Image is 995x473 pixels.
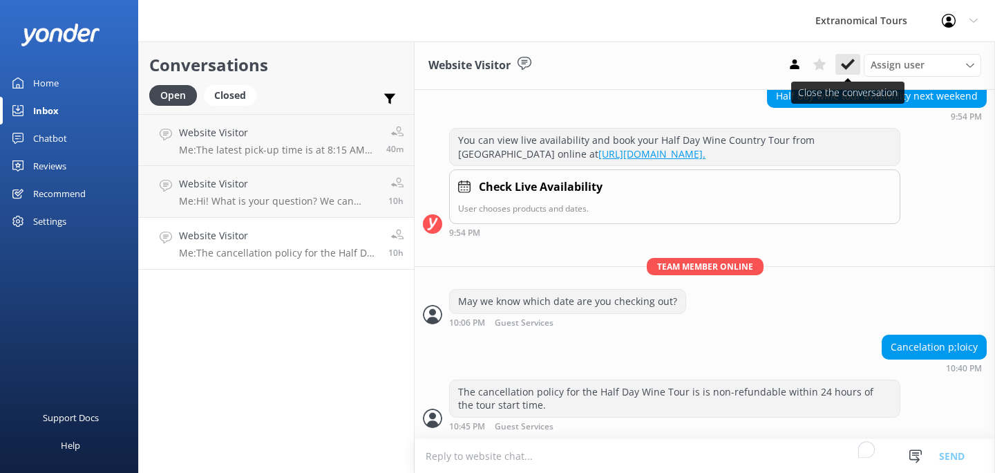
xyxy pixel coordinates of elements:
[388,247,404,259] span: Aug 20 2025 07:45am (UTC -07:00) America/Tijuana
[449,229,480,237] strong: 9:54 PM
[450,290,685,313] div: May we know which date are you checking out?
[33,97,59,124] div: Inbox
[450,380,900,417] div: The cancellation policy for the Half Day Wine Tour is is non-refundable within 24 hours of the to...
[882,335,986,359] div: Cancelation p;loicy
[43,404,99,432] div: Support Docs
[139,114,414,166] a: Website VisitorMe:The latest pick-up time is at 8:15 AM from Travelodge by Wyndham [GEOGRAPHIC_DA...
[149,52,404,78] h2: Conversations
[946,364,982,373] strong: 10:40 PM
[882,363,987,373] div: Aug 20 2025 07:40am (UTC -07:00) America/Tijuana
[449,319,485,328] strong: 10:06 PM
[449,421,900,432] div: Aug 20 2025 07:45am (UTC -07:00) America/Tijuana
[21,24,100,46] img: yonder-white-logo.png
[479,178,603,196] h4: Check Live Availability
[179,195,378,207] p: Me: Hi! What is your question? We can help.
[495,319,553,328] span: Guest Services
[139,218,414,270] a: Website VisitorMe:The cancellation policy for the Half Day Wine Tour is is non-refundable within ...
[768,84,986,108] div: Half day wine tour avalability next weekend
[179,228,378,243] h4: Website Visitor
[61,432,80,459] div: Help
[33,207,66,235] div: Settings
[767,111,987,121] div: Aug 20 2025 06:54am (UTC -07:00) America/Tijuana
[388,195,404,207] span: Aug 20 2025 08:00am (UTC -07:00) America/Tijuana
[204,87,263,102] a: Closed
[33,69,59,97] div: Home
[33,124,67,152] div: Chatbot
[647,258,764,275] span: Team member online
[33,180,86,207] div: Recommend
[149,87,204,102] a: Open
[33,152,66,180] div: Reviews
[179,144,376,156] p: Me: The latest pick-up time is at 8:15 AM from Travelodge by Wyndham [GEOGRAPHIC_DATA] - [STREET_...
[449,228,900,237] div: Aug 20 2025 06:54am (UTC -07:00) America/Tijuana
[598,147,705,160] a: [URL][DOMAIN_NAME].
[428,57,511,75] h3: Website Visitor
[179,176,378,192] h4: Website Visitor
[179,125,376,140] h4: Website Visitor
[450,129,900,165] div: You can view live availability and book your Half Day Wine Country Tour from [GEOGRAPHIC_DATA] on...
[449,317,686,328] div: Aug 20 2025 07:06am (UTC -07:00) America/Tijuana
[386,143,404,155] span: Aug 20 2025 05:23pm (UTC -07:00) America/Tijuana
[458,202,891,215] p: User chooses products and dates.
[449,423,485,432] strong: 10:45 PM
[149,85,197,106] div: Open
[204,85,256,106] div: Closed
[495,423,553,432] span: Guest Services
[864,54,981,76] div: Assign User
[871,57,925,73] span: Assign user
[179,247,378,259] p: Me: The cancellation policy for the Half Day Wine Tour is is non-refundable within 24 hours of th...
[139,166,414,218] a: Website VisitorMe:Hi! What is your question? We can help.10h
[415,439,995,473] textarea: To enrich screen reader interactions, please activate Accessibility in Grammarly extension settings
[951,113,982,121] strong: 9:54 PM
